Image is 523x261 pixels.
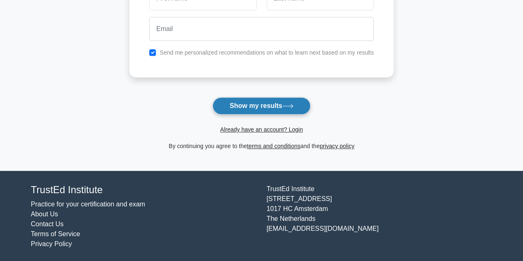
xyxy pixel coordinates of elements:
[124,141,399,151] div: By continuing you agree to the and the
[262,184,497,249] div: TrustEd Institute [STREET_ADDRESS] 1017 HC Amsterdam The Netherlands [EMAIL_ADDRESS][DOMAIN_NAME]
[31,240,72,247] a: Privacy Policy
[213,97,310,115] button: Show my results
[247,143,300,149] a: terms and conditions
[31,230,80,237] a: Terms of Service
[31,201,146,208] a: Practice for your certification and exam
[160,49,374,56] label: Send me personalized recommendations on what to learn next based on my results
[31,184,257,196] h4: TrustEd Institute
[31,220,64,227] a: Contact Us
[320,143,354,149] a: privacy policy
[31,211,58,218] a: About Us
[149,17,374,41] input: Email
[220,126,303,133] a: Already have an account? Login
